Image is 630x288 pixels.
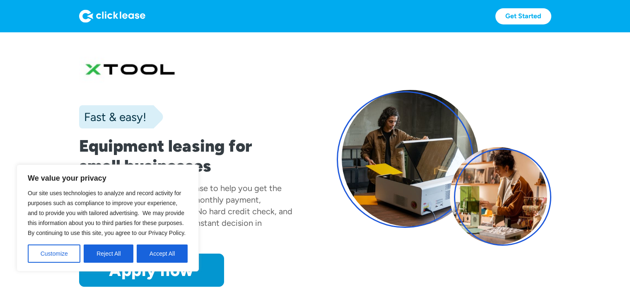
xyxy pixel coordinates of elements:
[84,244,133,263] button: Reject All
[137,244,188,263] button: Accept All
[79,10,145,23] img: Logo
[495,8,551,24] a: Get Started
[28,190,186,236] span: Our site uses technologies to analyze and record activity for purposes such as compliance to impr...
[79,136,294,176] h1: Equipment leasing for small businesses
[28,244,80,263] button: Customize
[17,165,199,271] div: We value your privacy
[28,173,188,183] p: We value your privacy
[79,109,146,125] div: Fast & easy!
